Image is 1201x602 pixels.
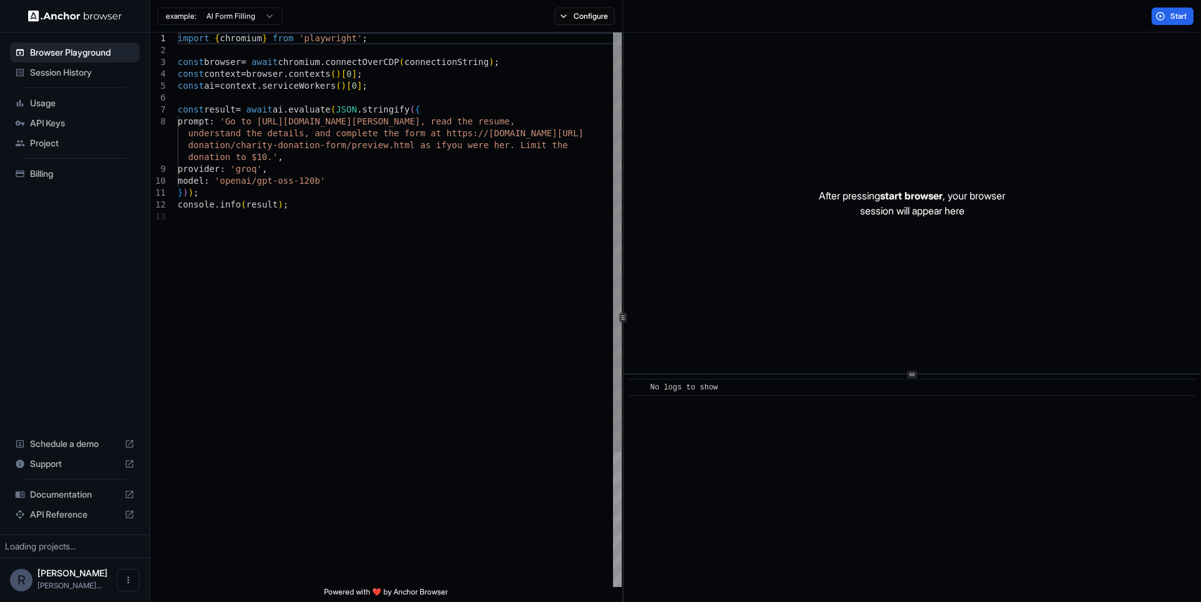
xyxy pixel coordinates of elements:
[150,68,166,80] div: 4
[178,57,204,67] span: const
[30,438,119,450] span: Schedule a demo
[150,56,166,68] div: 3
[220,33,261,43] span: chromium
[204,81,215,91] span: ai
[10,569,33,591] div: R
[246,69,283,79] span: browser
[251,57,278,67] span: await
[220,164,225,174] span: :
[494,57,499,67] span: ;
[273,33,294,43] span: from
[273,104,283,114] span: ai
[30,46,134,59] span: Browser Playground
[288,104,330,114] span: evaluate
[150,199,166,211] div: 12
[880,189,943,202] span: start browser
[362,104,410,114] span: stringify
[635,381,641,394] span: ​
[150,44,166,56] div: 2
[357,69,362,79] span: ;
[362,33,367,43] span: ;
[215,81,220,91] span: =
[150,33,166,44] div: 1
[30,458,119,470] span: Support
[236,104,241,114] span: =
[215,199,220,209] span: .
[178,176,204,186] span: model
[256,81,261,91] span: .
[215,33,220,43] span: {
[278,57,320,67] span: chromium
[178,81,204,91] span: const
[357,81,362,91] span: ]
[150,187,166,199] div: 11
[447,140,568,150] span: you were her. Limit the
[30,488,119,501] span: Documentation
[188,188,193,198] span: )
[283,104,288,114] span: .
[204,176,209,186] span: :
[352,69,357,79] span: ]
[30,508,119,521] span: API Reference
[30,168,134,180] span: Billing
[150,175,166,187] div: 10
[220,81,256,91] span: context
[10,484,139,504] div: Documentation
[117,569,139,591] button: Open menu
[178,69,204,79] span: const
[193,188,198,198] span: ;
[38,581,102,590] span: rickson.lima@remofy.io
[320,57,325,67] span: .
[204,57,241,67] span: browser
[288,69,330,79] span: contexts
[10,133,139,153] div: Project
[489,57,494,67] span: )
[220,116,441,126] span: 'Go to [URL][DOMAIN_NAME][PERSON_NAME], re
[10,164,139,184] div: Billing
[410,104,415,114] span: (
[241,57,246,67] span: =
[10,454,139,474] div: Support
[204,69,241,79] span: context
[150,92,166,104] div: 6
[283,69,288,79] span: .
[341,81,346,91] span: )
[324,587,448,602] span: Powered with ❤️ by Anchor Browser
[362,81,367,91] span: ;
[357,104,362,114] span: .
[819,188,1005,218] p: After pressing , your browser session will appear here
[405,57,489,67] span: connectionString
[246,104,273,114] span: await
[331,69,336,79] span: (
[178,188,183,198] span: }
[415,104,420,114] span: {
[230,164,262,174] span: 'groq'
[262,33,267,43] span: }
[352,81,357,91] span: 0
[30,66,134,79] span: Session History
[241,69,246,79] span: =
[336,69,341,79] span: )
[336,104,357,114] span: JSON
[188,128,452,138] span: understand the details, and complete the form at h
[150,163,166,175] div: 9
[150,116,166,128] div: 8
[278,152,283,162] span: ,
[166,11,196,21] span: example:
[331,104,336,114] span: (
[150,211,166,223] div: 13
[325,57,399,67] span: connectOverCDP
[10,504,139,524] div: API Reference
[188,140,447,150] span: donation/charity-donation-form/preview.html as if
[204,104,236,114] span: result
[10,113,139,133] div: API Keys
[178,199,215,209] span: console
[178,33,210,43] span: import
[10,63,139,83] div: Session History
[283,199,288,209] span: ;
[347,69,352,79] span: 0
[220,199,241,209] span: info
[1170,11,1188,21] span: Start
[1152,8,1193,25] button: Start
[336,81,341,91] span: (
